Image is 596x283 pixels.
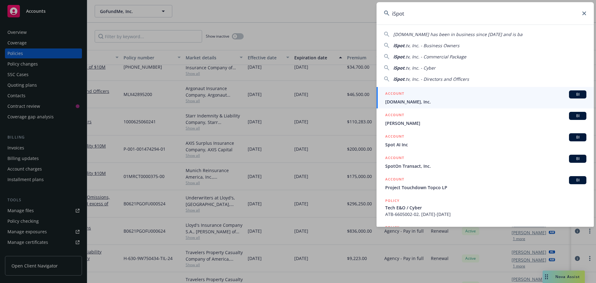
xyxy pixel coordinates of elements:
span: SpotOn Transact, Inc. [385,163,586,169]
span: ATB-6605002-02, [DATE]-[DATE] [385,211,586,217]
span: .tv, Inc. - Business Owners [404,43,459,48]
a: ACCOUNTBISpotOn Transact, Inc. [377,151,594,173]
h5: ACCOUNT [385,133,404,141]
span: BI [571,135,584,140]
span: iSpot [393,76,404,82]
span: [DOMAIN_NAME], Inc. [385,98,586,105]
span: BI [571,92,584,97]
span: iSpot [393,54,404,60]
span: iSpot [393,43,404,48]
span: [PERSON_NAME] [385,120,586,126]
h5: ACCOUNT [385,176,404,184]
span: Spot AI Inc [385,141,586,148]
span: [DOMAIN_NAME] has been in business since [DATE] and is ba [393,31,522,37]
span: BI [571,113,584,119]
span: Project Touchdown Topco LP [385,184,586,191]
span: BI [571,156,584,162]
a: POLICYTech E&O / CyberATB-6605002-02, [DATE]-[DATE] [377,194,594,221]
h5: ACCOUNT [385,155,404,162]
span: Tech E&O / Cyber [385,204,586,211]
h5: ACCOUNT [385,90,404,98]
h5: ACCOUNT [385,112,404,119]
h5: POLICY [385,198,400,204]
a: POLICY [377,221,594,248]
a: ACCOUNTBI[PERSON_NAME] [377,108,594,130]
span: BI [571,177,584,183]
input: Search... [377,2,594,25]
h5: POLICY [385,224,400,231]
span: iSpot [393,65,404,71]
a: ACCOUNTBIProject Touchdown Topco LP [377,173,594,194]
span: .tv, Inc. - Commercial Package [404,54,466,60]
a: ACCOUNTBI[DOMAIN_NAME], Inc. [377,87,594,108]
a: ACCOUNTBISpot AI Inc [377,130,594,151]
span: .tv, Inc. - Directors and Officers [404,76,469,82]
span: .tv, Inc. - Cyber [404,65,436,71]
